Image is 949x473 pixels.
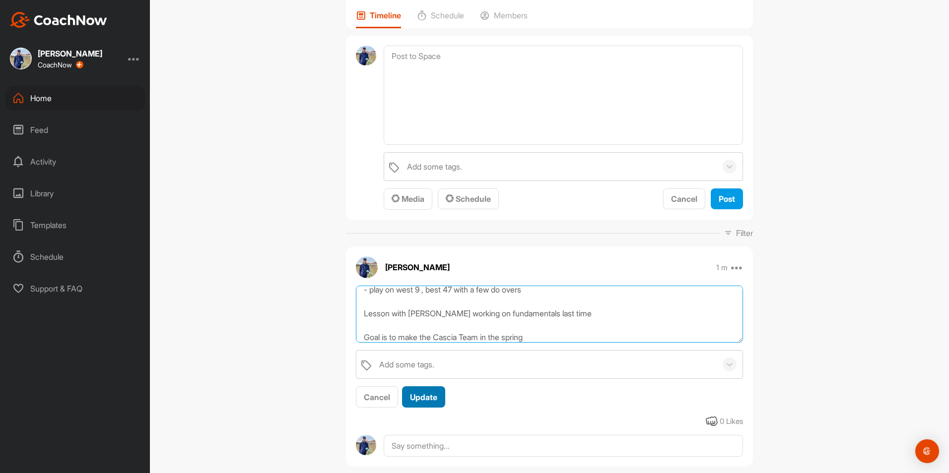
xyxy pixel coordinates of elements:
div: Templates [5,213,145,237]
div: Home [5,86,145,111]
p: Members [494,10,528,20]
span: Cancel [671,194,697,204]
button: Cancel [356,386,398,408]
p: Schedule [431,10,464,20]
div: 0 Likes [720,416,743,427]
p: Filter [736,227,753,239]
p: 1 m [716,263,728,273]
button: Update [402,386,445,408]
button: Cancel [663,188,705,210]
div: [PERSON_NAME] [38,50,102,58]
span: Schedule [446,194,491,204]
div: Add some tags. [407,161,462,173]
p: [PERSON_NAME] [385,261,450,273]
img: CoachNow [10,12,107,28]
button: Media [384,188,432,210]
button: Schedule [438,188,499,210]
div: Feed [5,118,145,142]
img: avatar [356,256,378,278]
p: Timeline [370,10,401,20]
div: Add some tags. [379,358,434,370]
span: Media [392,194,424,204]
div: Library [5,181,145,206]
div: Activity [5,149,145,174]
button: Post [711,188,743,210]
span: Update [410,392,437,402]
textarea: Good at chipping around the green Weakest link is 6iron and irons in general off the ground - Dri... [356,286,743,343]
div: Open Intercom Messenger [915,439,939,463]
img: avatar [356,46,376,66]
div: Schedule [5,244,145,269]
img: square_8898714ae364966e4f3eca08e6afe3c4.jpg [10,48,32,69]
img: avatar [356,435,376,455]
span: Post [719,194,735,204]
div: Support & FAQ [5,276,145,301]
span: Cancel [364,392,390,402]
div: CoachNow [38,61,83,69]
